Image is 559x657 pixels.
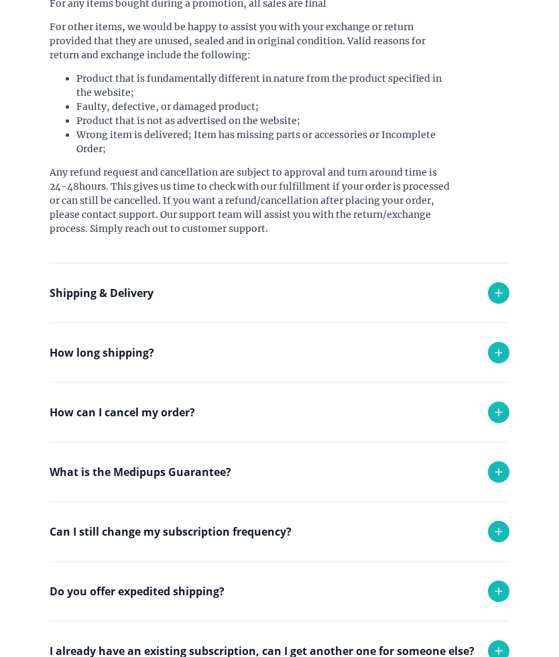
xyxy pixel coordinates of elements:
p: For other items, we would be happy to assist you with your exchange or return provided that they ... [50,20,452,62]
p: Shipping & Delivery [50,285,153,301]
p: Can I still change my subscription frequency? [50,524,292,540]
p: How long shipping? [50,345,154,361]
div: Each order takes 1-2 business days to be delivered. [50,382,452,434]
p: Any refund request and cancellation are subject to approval and turn around time is 24-48hours. T... [50,166,452,236]
li: Product that is not as advertised on the website; [76,114,452,128]
div: Any refund request and cancellation are subject to approval and turn around time is 24-48 hours. ... [50,442,452,536]
div: Yes you can. Simply reach out to support and we will adjust your monthly deliveries! [50,561,452,613]
p: What is the Medipups Guarantee? [50,464,231,480]
div: If you received the wrong product or your product was damaged in transit, we will replace it with... [50,501,452,581]
li: Product that is fundamentally different in nature from the product specified in the website; [76,72,452,100]
p: How can I cancel my order? [50,404,195,420]
li: Wrong item is delivered; Item has missing parts or accessories or Incomplete Order; [76,128,452,156]
p: Do you offer expedited shipping? [50,583,225,599]
li: Faulty, defective, or damaged product; [76,100,452,114]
